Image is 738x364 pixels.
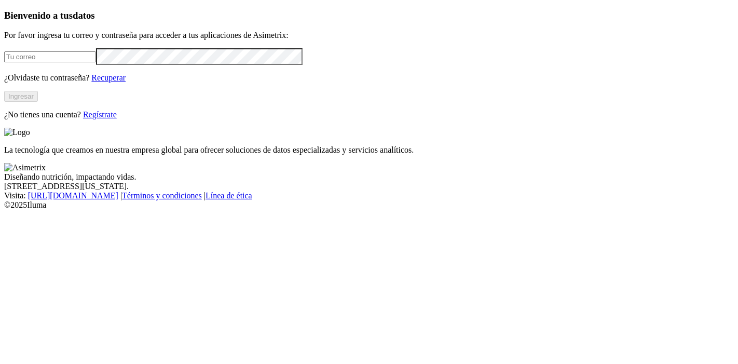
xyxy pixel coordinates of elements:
[4,110,734,119] p: ¿No tienes una cuenta?
[28,191,118,200] a: [URL][DOMAIN_NAME]
[4,91,38,102] button: Ingresar
[4,200,734,210] div: © 2025 Iluma
[4,145,734,155] p: La tecnología que creamos en nuestra empresa global para ofrecer soluciones de datos especializad...
[83,110,117,119] a: Regístrate
[4,128,30,137] img: Logo
[4,182,734,191] div: [STREET_ADDRESS][US_STATE].
[4,51,96,62] input: Tu correo
[4,163,46,172] img: Asimetrix
[206,191,252,200] a: Línea de ética
[91,73,126,82] a: Recuperar
[4,10,734,21] h3: Bienvenido a tus
[4,191,734,200] div: Visita : | |
[4,31,734,40] p: Por favor ingresa tu correo y contraseña para acceder a tus aplicaciones de Asimetrix:
[4,172,734,182] div: Diseñando nutrición, impactando vidas.
[73,10,95,21] span: datos
[4,73,734,83] p: ¿Olvidaste tu contraseña?
[122,191,202,200] a: Términos y condiciones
